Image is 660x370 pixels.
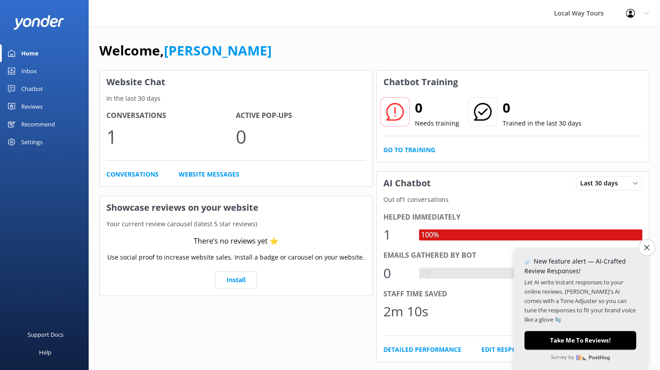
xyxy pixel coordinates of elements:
[179,169,239,179] a: Website Messages
[236,122,365,151] p: 0
[106,122,236,151] p: 1
[100,71,372,94] h3: Website Chat
[39,343,51,361] div: Help
[419,229,441,241] div: 100%
[415,97,459,118] h2: 0
[383,345,461,354] a: Detailed Performance
[377,71,465,94] h3: Chatbot Training
[377,195,649,205] p: Out of 1 conversations
[21,80,43,98] div: Chatbot
[106,110,236,122] h4: Conversations
[21,62,37,80] div: Inbox
[383,301,428,322] div: 2m 10s
[164,41,272,59] a: [PERSON_NAME]
[27,326,63,343] div: Support Docs
[377,172,437,195] h3: AI Chatbot
[419,268,433,279] div: 0%
[503,118,582,128] p: Trained in the last 30 days
[21,115,55,133] div: Recommend
[106,169,159,179] a: Conversations
[236,110,365,122] h4: Active Pop-ups
[100,196,372,219] h3: Showcase reviews on your website
[383,212,643,223] div: Helped immediately
[21,98,43,115] div: Reviews
[383,250,643,261] div: Emails gathered by bot
[383,288,643,300] div: Staff time saved
[99,40,272,61] h1: Welcome,
[21,133,43,151] div: Settings
[415,118,459,128] p: Needs training
[194,236,278,247] div: There’s no reviews yet ⭐
[503,97,582,118] h2: 0
[580,178,623,188] span: Last 30 days
[13,15,64,30] img: yonder-white-logo.png
[215,271,257,289] a: Install
[100,94,372,103] p: In the last 30 days
[100,219,372,229] p: Your current review carousel (latest 5 star reviews)
[383,224,410,245] div: 1
[383,145,435,155] a: Go to Training
[21,44,39,62] div: Home
[481,345,532,354] a: Edit Responses
[107,252,364,262] p: Use social proof to increase website sales. Install a badge or carousel on your website.
[383,263,410,284] div: 0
